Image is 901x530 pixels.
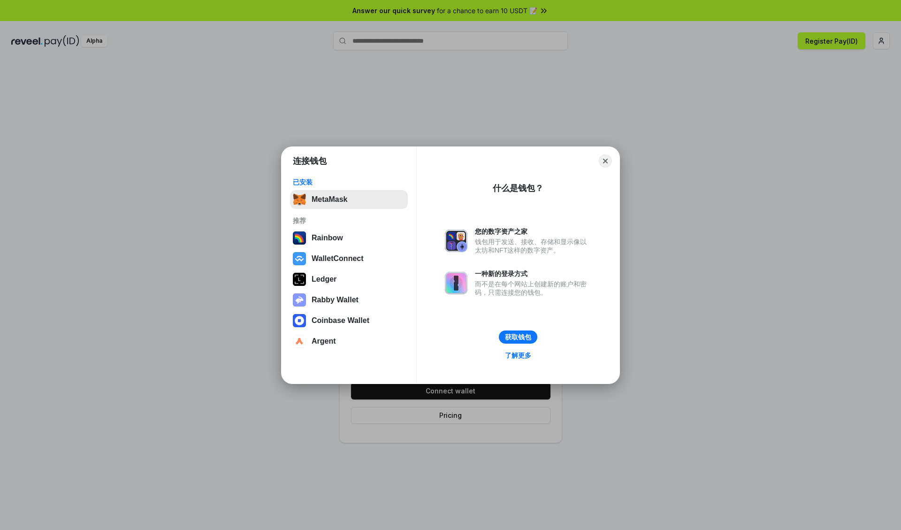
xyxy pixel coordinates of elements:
[290,229,408,247] button: Rainbow
[312,316,369,325] div: Coinbase Wallet
[293,314,306,327] img: svg+xml,%3Csvg%20width%3D%2228%22%20height%3D%2228%22%20viewBox%3D%220%200%2028%2028%22%20fill%3D...
[290,190,408,209] button: MetaMask
[312,296,359,304] div: Rabby Wallet
[290,270,408,289] button: Ledger
[312,337,336,346] div: Argent
[312,254,364,263] div: WalletConnect
[312,195,347,204] div: MetaMask
[293,335,306,348] img: svg+xml,%3Csvg%20width%3D%2228%22%20height%3D%2228%22%20viewBox%3D%220%200%2028%2028%22%20fill%3D...
[493,183,543,194] div: 什么是钱包？
[445,230,467,252] img: svg+xml,%3Csvg%20xmlns%3D%22http%3A%2F%2Fwww.w3.org%2F2000%2Fsvg%22%20fill%3D%22none%22%20viewBox...
[293,155,327,167] h1: 连接钱包
[290,249,408,268] button: WalletConnect
[499,330,537,344] button: 获取钱包
[505,333,531,341] div: 获取钱包
[475,269,591,278] div: 一种新的登录方式
[293,216,405,225] div: 推荐
[599,154,612,168] button: Close
[505,351,531,360] div: 了解更多
[312,275,336,284] div: Ledger
[293,193,306,206] img: svg+xml,%3Csvg%20fill%3D%22none%22%20height%3D%2233%22%20viewBox%3D%220%200%2035%2033%22%20width%...
[312,234,343,242] div: Rainbow
[293,178,405,186] div: 已安装
[290,332,408,351] button: Argent
[293,252,306,265] img: svg+xml,%3Csvg%20width%3D%2228%22%20height%3D%2228%22%20viewBox%3D%220%200%2028%2028%22%20fill%3D...
[475,227,591,236] div: 您的数字资产之家
[290,291,408,309] button: Rabby Wallet
[293,273,306,286] img: svg+xml,%3Csvg%20xmlns%3D%22http%3A%2F%2Fwww.w3.org%2F2000%2Fsvg%22%20width%3D%2228%22%20height%3...
[475,238,591,254] div: 钱包用于发送、接收、存储和显示像以太坊和NFT这样的数字资产。
[290,311,408,330] button: Coinbase Wallet
[293,231,306,245] img: svg+xml,%3Csvg%20width%3D%22120%22%20height%3D%22120%22%20viewBox%3D%220%200%20120%20120%22%20fil...
[499,349,537,361] a: 了解更多
[445,272,467,294] img: svg+xml,%3Csvg%20xmlns%3D%22http%3A%2F%2Fwww.w3.org%2F2000%2Fsvg%22%20fill%3D%22none%22%20viewBox...
[293,293,306,307] img: svg+xml,%3Csvg%20xmlns%3D%22http%3A%2F%2Fwww.w3.org%2F2000%2Fsvg%22%20fill%3D%22none%22%20viewBox...
[475,280,591,297] div: 而不是在每个网站上创建新的账户和密码，只需连接您的钱包。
